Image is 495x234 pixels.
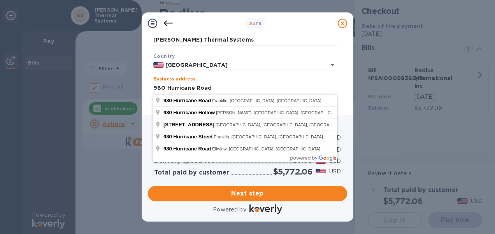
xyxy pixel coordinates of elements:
[213,206,246,214] p: Powered by
[249,21,262,26] b: of 3
[173,134,212,140] span: Hurricane Street
[153,62,164,68] img: US
[214,134,323,139] span: Franklin, [GEOGRAPHIC_DATA], [GEOGRAPHIC_DATA]
[212,98,321,103] span: Franklin, [GEOGRAPHIC_DATA], [GEOGRAPHIC_DATA]
[153,53,175,59] b: Country
[163,98,172,103] span: 980
[173,110,215,115] span: Hurricane Hollow
[153,82,337,94] input: Enter address
[329,168,341,176] p: USD
[249,204,282,214] img: Logo
[216,110,345,115] span: [PERSON_NAME], [GEOGRAPHIC_DATA], [GEOGRAPHIC_DATA]
[148,186,347,201] button: Next step
[212,147,320,151] span: Elkview, [GEOGRAPHIC_DATA], [GEOGRAPHIC_DATA]
[163,122,214,127] span: [STREET_ADDRESS]
[154,169,229,176] h3: Total paid by customer
[216,122,354,127] span: [GEOGRAPHIC_DATA], [GEOGRAPHIC_DATA], [GEOGRAPHIC_DATA]
[153,34,337,46] input: Enter legal business name
[273,167,312,176] h2: $5,772.06
[163,134,172,140] span: 980
[163,146,211,152] span: 980 Hurricane Road
[153,77,195,82] label: Business address
[163,110,172,115] span: 980
[249,21,252,26] span: 3
[327,59,338,70] button: Open
[164,60,315,70] input: Select country
[316,169,326,174] img: USD
[154,189,341,198] span: Next step
[173,98,211,103] span: Hurricane Road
